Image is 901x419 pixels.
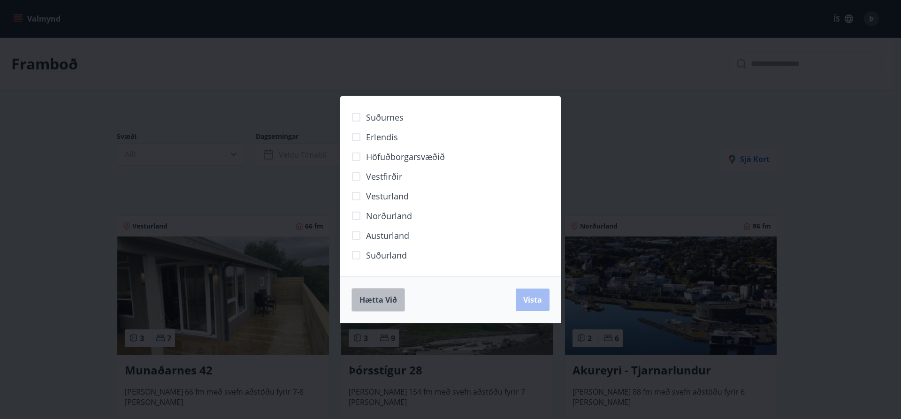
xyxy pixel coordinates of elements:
span: Erlendis [366,131,398,143]
span: Höfuðborgarsvæðið [366,151,445,163]
span: Austurland [366,229,409,242]
span: Hætta við [359,295,397,305]
span: Vesturland [366,190,409,202]
span: Vestfirðir [366,170,402,183]
button: Hætta við [351,288,405,312]
span: Suðurnes [366,111,404,123]
span: Suðurland [366,249,407,261]
span: Norðurland [366,210,412,222]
